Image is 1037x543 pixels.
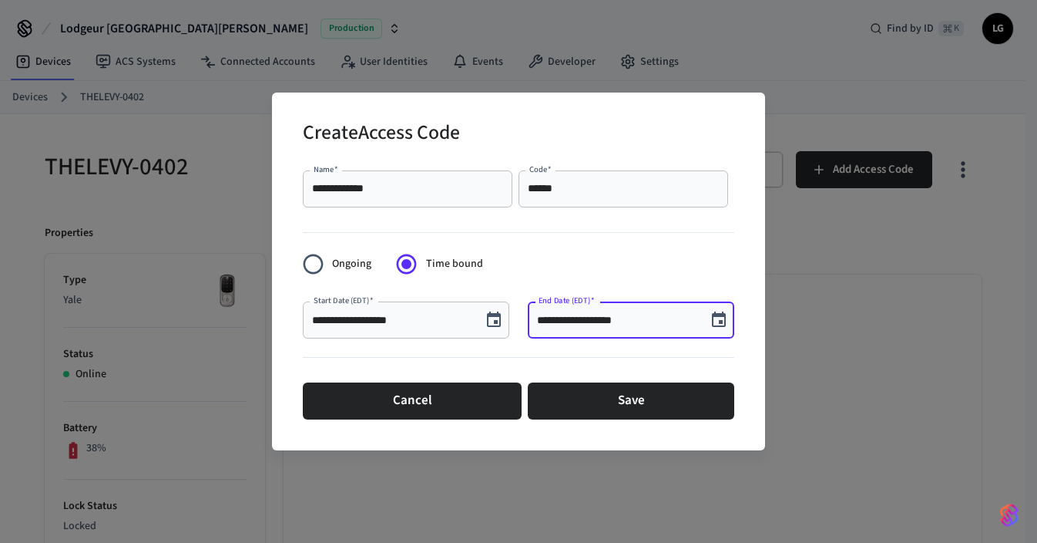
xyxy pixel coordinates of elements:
button: Save [528,383,734,420]
img: SeamLogoGradient.69752ec5.svg [1000,503,1019,528]
label: Start Date (EDT) [314,295,373,306]
span: Time bound [426,256,483,272]
button: Choose date, selected date is Aug 14, 2025 [478,305,509,336]
h2: Create Access Code [303,111,460,158]
button: Cancel [303,383,522,420]
label: End Date (EDT) [539,295,594,306]
span: Ongoing [332,256,371,272]
label: Name [314,164,338,175]
label: Code [529,164,552,175]
button: Choose date, selected date is Aug 18, 2025 [703,305,734,336]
